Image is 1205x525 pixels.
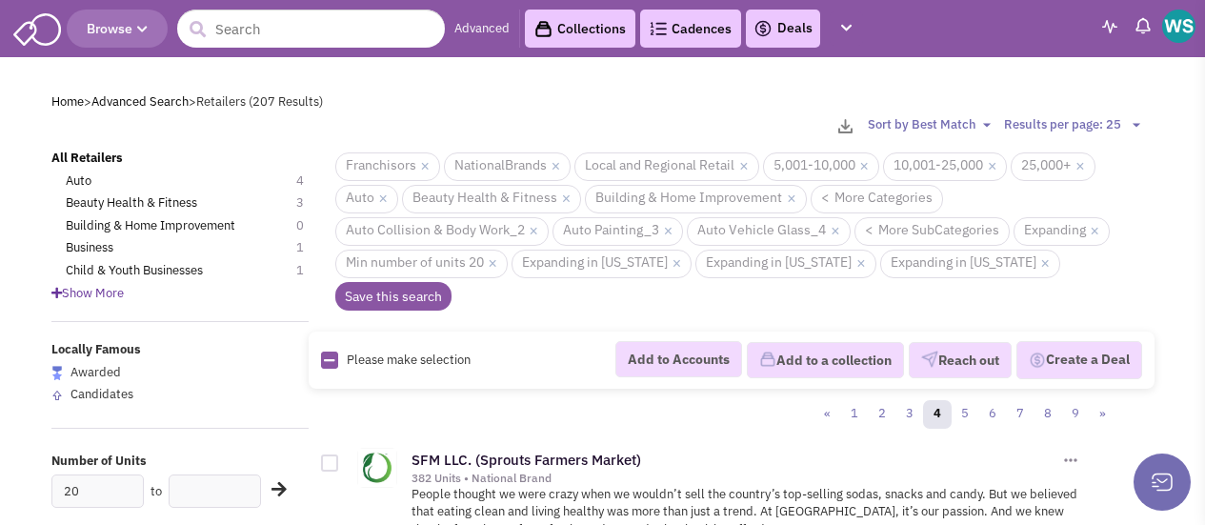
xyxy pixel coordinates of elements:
[695,250,875,278] span: Expanding in [US_STATE]
[66,172,91,191] a: Auto
[813,400,841,429] a: «
[1089,400,1116,429] a: »
[868,400,896,429] a: 2
[840,400,869,429] a: 1
[379,191,388,208] a: ×
[444,152,571,181] span: NationalBrands
[747,342,904,378] button: Add to a collection
[1014,217,1110,246] span: Expanding
[1011,152,1095,181] span: 25,000+
[51,341,309,359] label: Locally Famous
[856,255,865,273] a: ×
[335,217,549,246] span: Auto Collision & Body Work_2
[880,250,1060,278] span: Expanding in [US_STATE]
[512,250,692,278] span: Expanding in [US_STATE]
[70,386,133,402] span: Candidates
[923,400,952,429] a: 4
[402,185,581,213] span: Beauty Health & Fitness
[534,20,552,38] img: icon-collection-lavender-black.svg
[51,150,123,168] a: All Retailers
[860,158,869,175] a: ×
[51,390,63,401] img: locallyfamous-upvote.png
[51,93,84,110] a: Home
[489,255,497,273] a: ×
[189,93,196,110] span: >
[763,152,879,181] span: 5,001-10,000
[151,483,162,501] label: to
[296,262,323,280] span: 1
[67,10,168,48] button: Browse
[321,352,338,369] img: Rectangle.png
[921,351,938,368] img: VectorPaper_Plane.png
[335,185,398,213] span: Auto
[1006,400,1034,429] a: 7
[1034,400,1062,429] a: 8
[335,152,440,181] span: Franchisors
[909,342,1012,378] button: Reach out
[70,364,121,380] span: Awarded
[811,185,943,213] a: < More Categories
[347,352,471,368] span: Please make selection
[91,93,189,110] a: Advanced Search
[1075,158,1084,175] a: ×
[296,217,323,235] span: 0
[1016,341,1142,379] button: Create a Deal
[615,341,742,377] button: Add to Accounts
[421,158,430,175] a: ×
[1029,350,1046,371] img: Deal-Dollar.png
[988,158,996,175] a: ×
[296,239,323,257] span: 1
[525,10,635,48] a: Collections
[87,20,148,37] span: Browse
[753,17,773,40] img: icon-deals.svg
[454,20,510,38] a: Advanced
[196,93,323,110] span: Retailers (207 Results)
[854,217,1010,246] a: < More SubCategories
[753,17,813,40] a: Deals
[66,217,235,235] a: Building & Home Improvement
[650,22,667,35] img: Cadences_logo.png
[574,152,758,181] span: Local and Regional Retail
[895,400,924,429] a: 3
[1041,255,1050,273] a: ×
[1091,223,1099,240] a: ×
[335,282,452,311] a: Save this search
[838,119,853,133] img: download-2-24.png
[951,400,979,429] a: 5
[552,158,560,175] a: ×
[787,191,795,208] a: ×
[530,223,538,240] a: ×
[66,239,113,257] a: Business
[883,152,1007,181] span: 10,001-25,000
[1162,10,1195,43] img: Wil Scofield
[664,223,673,240] a: ×
[51,366,63,380] img: locallyfamous-largeicon.png
[585,185,806,213] span: Building & Home Improvement
[673,255,681,273] a: ×
[759,351,776,368] img: icon-collection-lavender.png
[831,223,839,240] a: ×
[259,477,284,502] div: Search Nearby
[412,471,1059,486] div: 382 Units • National Brand
[687,217,850,246] span: Auto Vehicle Glass_4
[296,172,323,191] span: 4
[51,150,123,166] b: All Retailers
[51,285,124,301] span: Show More
[640,10,741,48] a: Cadences
[739,158,748,175] a: ×
[84,93,91,110] span: >
[1061,400,1090,429] a: 9
[51,453,309,471] label: Number of Units
[66,194,197,212] a: Beauty Health & Fitness
[296,194,323,212] span: 3
[66,262,203,280] a: Child & Youth Businesses
[552,217,683,246] span: Auto Painting_3
[177,10,445,48] input: Search
[562,191,571,208] a: ×
[412,451,641,469] a: SFM LLC. (Sprouts Farmers Market)
[978,400,1007,429] a: 6
[335,250,508,278] span: Min number of units 20
[13,10,61,46] img: SmartAdmin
